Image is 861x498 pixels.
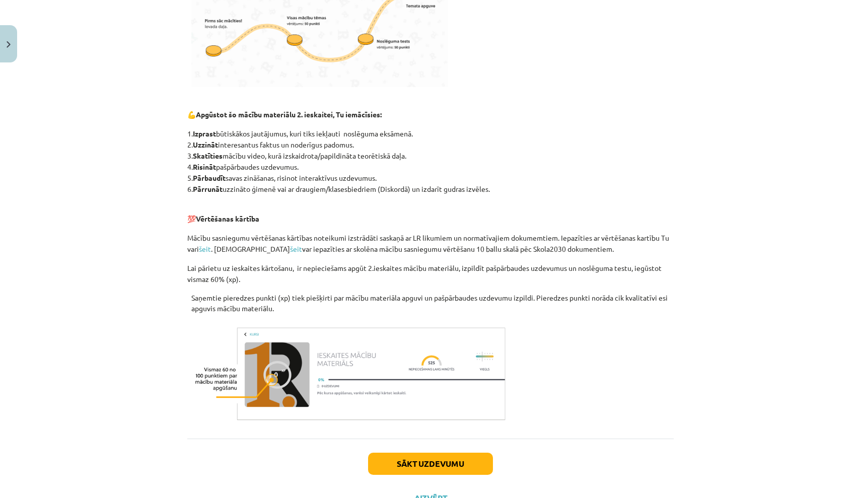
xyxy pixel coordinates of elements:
span: Saņemtie pieredzes punkti (xp) tiek piešķirti par mācību materiāla apguvi un pašpārbaudes uzdevum... [191,293,668,313]
span: var iepazīties ar skolēna mācību sasniegumu vērtēšanu 10 ballu skalā pēc Skola2030 dokumentiem. [302,244,614,253]
b: Pārrunāt [193,184,223,193]
img: icon-close-lesson-0947bae3869378f0d4975bcd49f059093ad1ed9edebbc8119c70593378902aed.svg [7,41,11,48]
span: . [DEMOGRAPHIC_DATA] [211,244,290,253]
b: Uzzināt [193,140,218,149]
span: šeit [199,244,211,253]
b: Skatīties [193,151,223,160]
b: Risināt [193,162,216,171]
span: 1. būtiskākos jautājumus, kuri tiks iekļauti noslēguma eksāmenā. 2. interesantus faktus un noderī... [187,129,490,193]
button: Sākt uzdevumu [368,453,493,475]
a: šeit [290,245,302,253]
span: 💯 [187,214,259,223]
a: šeit [199,245,211,253]
b: Pārbaudīt [193,173,226,182]
span: Lai pārietu uz ieskaites kārtošanu, ir nepieciešams apgūt 2.ieskaites mācību materiālu, izpildīt ... [187,263,662,283]
span: šeit [290,244,302,253]
b: Izprast [193,129,216,138]
b: Vērtēšanas kārtība [196,214,259,223]
span: Mācību sasniegumu vērtēšanas kārtības noteikumi izstrādāti saskaņā ar LR likumiem un normatīvajie... [187,233,669,253]
b: Apgūstot šo mācību materiālu 2. ieskaitei, Tu iemācīsies: [196,110,382,119]
span: 💪 [187,110,382,119]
